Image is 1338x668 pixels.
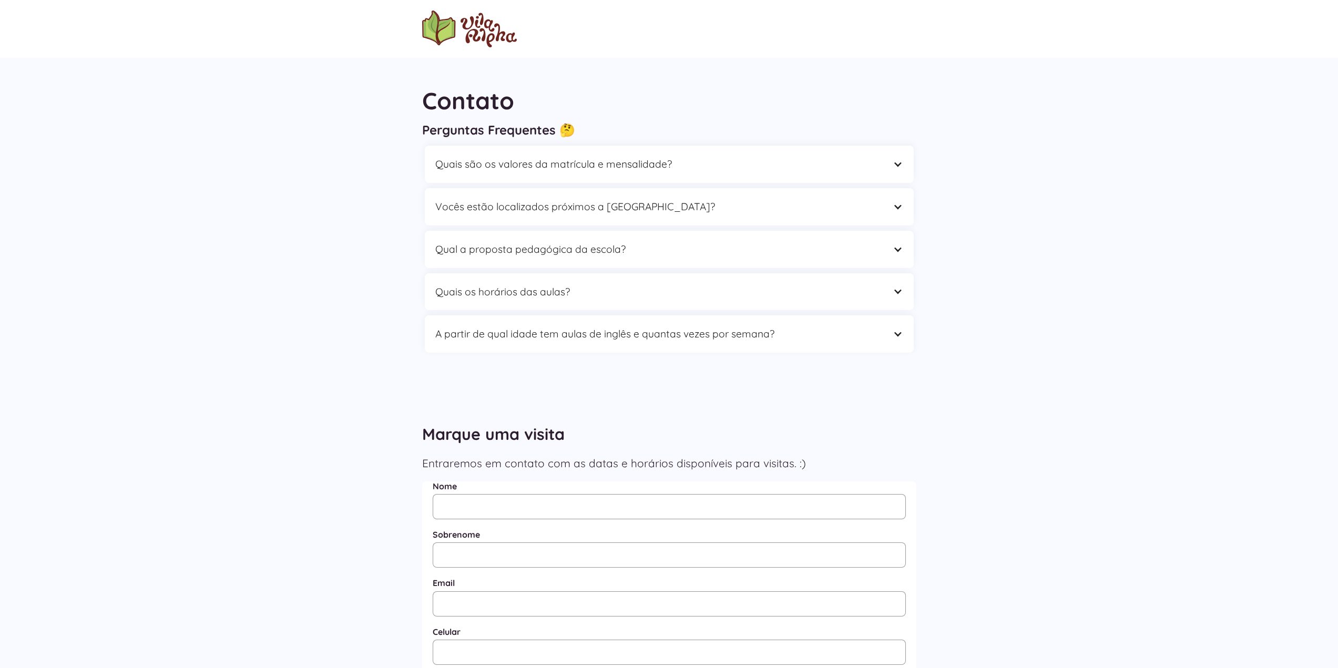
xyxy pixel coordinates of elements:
div: Vocês estão localizados próximos a [GEOGRAPHIC_DATA]? [435,199,882,215]
div: Qual a proposta pedagógica da escola? [425,231,914,268]
h3: Perguntas Frequentes 🤔 [422,122,916,138]
label: Nome [433,481,906,491]
label: Celular [433,627,906,637]
label: Sobrenome [433,530,906,540]
h1: Contato [422,84,916,117]
div: Quais são os valores da matrícula e mensalidade? [425,146,914,183]
div: A partir de qual idade tem aulas de inglês e quantas vezes por semana? [435,326,882,342]
div: A partir de qual idade tem aulas de inglês e quantas vezes por semana? [425,315,914,353]
div: Quais são os valores da matrícula e mensalidade? [435,156,882,172]
h2: Marque uma visita [422,418,916,450]
div: Qual a proposta pedagógica da escola? [435,241,882,258]
label: Email [433,578,906,588]
input: Formato: (XX) XXXXX-XXXX [433,640,906,665]
img: logo Escola Vila Alpha [422,11,517,47]
div: Quais os horários das aulas? [435,284,882,300]
a: home [422,11,517,47]
div: Quais os horários das aulas? [425,273,914,311]
div: Vocês estão localizados próximos a [GEOGRAPHIC_DATA]? [425,188,914,225]
p: Entraremos em contato com as datas e horários disponíveis para visitas. :) [422,456,916,471]
input: Lembre-se de digitar um email valido [433,591,906,616]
